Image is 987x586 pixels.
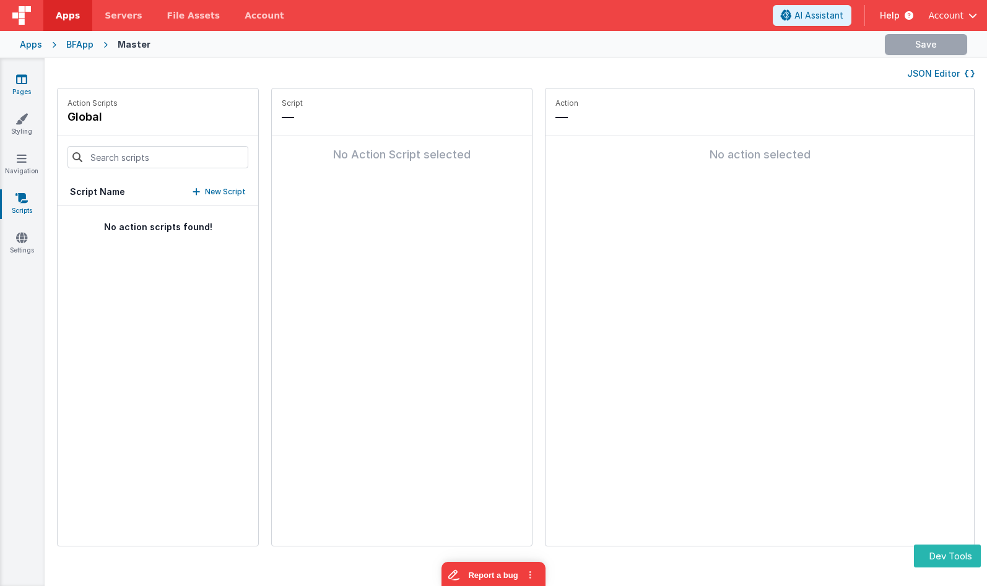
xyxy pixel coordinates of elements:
[282,108,522,126] p: —
[56,9,80,22] span: Apps
[205,186,246,198] p: New Script
[885,34,967,55] button: Save
[193,186,246,198] button: New Script
[70,186,125,198] h5: Script Name
[907,67,975,80] button: JSON Editor
[794,9,843,22] span: AI Assistant
[773,5,851,26] button: AI Assistant
[880,9,900,22] span: Help
[555,108,964,126] p: —
[167,9,220,22] span: File Assets
[282,98,522,108] p: Script
[118,38,150,51] div: Master
[67,98,118,108] p: Action Scripts
[928,9,977,22] button: Account
[555,98,964,108] p: Action
[928,9,963,22] span: Account
[67,108,118,126] h4: global
[20,38,42,51] div: Apps
[555,146,964,163] div: No action selected
[66,38,93,51] div: BFApp
[105,9,142,22] span: Servers
[58,221,258,233] p: No action scripts found!
[67,146,248,168] input: Search scripts
[282,146,522,163] div: No Action Script selected
[914,545,981,567] button: Dev Tools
